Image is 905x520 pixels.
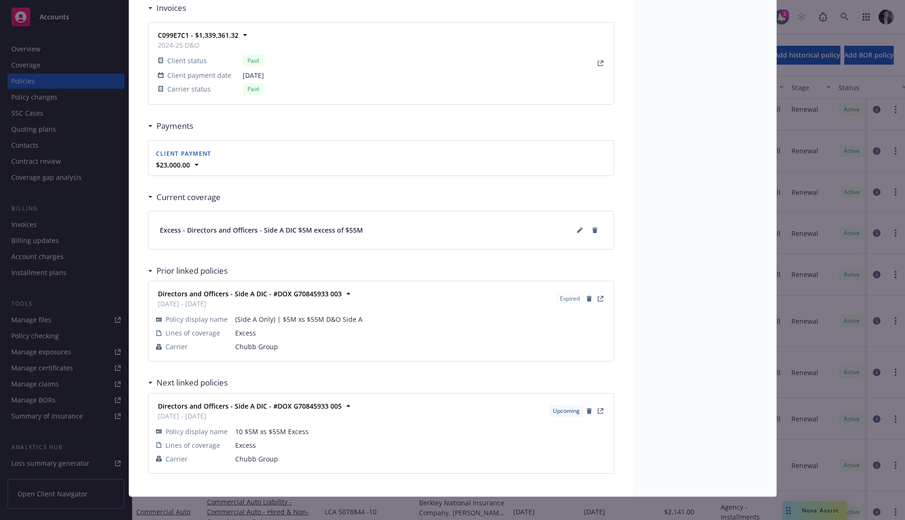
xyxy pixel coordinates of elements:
span: Policy display name [165,314,228,324]
strong: Directors and Officers - Side A DIC - #DOX G70845933 005 [158,402,342,411]
span: Policy display name [165,427,228,436]
span: [DATE] [243,70,264,80]
h3: Prior linked policies [156,265,228,277]
span: Excess [235,328,606,338]
span: (Side A Only) | $5M xs $55M D&O Side A [235,314,606,324]
h3: Invoices [156,2,186,14]
a: View Invoice [595,58,606,69]
h3: Current coverage [156,191,221,203]
span: 2024-25 D&O [158,40,264,50]
h3: Payments [156,120,193,132]
span: Client payment [156,150,212,158]
span: 10 $5M xs $55M Excess [235,427,606,436]
strong: C099E7C1 - $1,339,361.32 [158,31,239,40]
div: Prior linked policies [148,265,228,277]
span: Excess - Directors and Officers - Side A DIC $5M excess of $55M [160,225,363,235]
span: Upcoming [553,407,580,415]
div: Next linked policies [148,377,228,389]
a: View Policy [595,293,606,304]
span: Client status [167,56,207,66]
span: Chubb Group [235,342,606,352]
span: Expired [560,294,580,303]
span: Excess [235,440,606,450]
div: Invoices [148,2,186,14]
span: Carrier status [167,84,211,94]
span: Lines of coverage [165,328,220,338]
span: Chubb Group [235,454,606,464]
a: View Policy [595,405,606,417]
div: Current coverage [148,191,221,203]
div: Paid [243,55,263,67]
span: Carrier [165,342,188,352]
strong: Directors and Officers - Side A DIC - #DOX G70845933 003 [158,289,342,298]
div: Payments [148,120,193,132]
span: [DATE] - [DATE] [158,299,342,309]
span: Client payment date [167,70,231,80]
div: Paid [243,83,263,95]
span: [DATE] - [DATE] [158,411,342,421]
h3: Next linked policies [156,377,228,389]
strong: $23,000.00 [156,160,190,169]
span: Carrier [165,454,188,464]
span: Lines of coverage [165,440,220,450]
